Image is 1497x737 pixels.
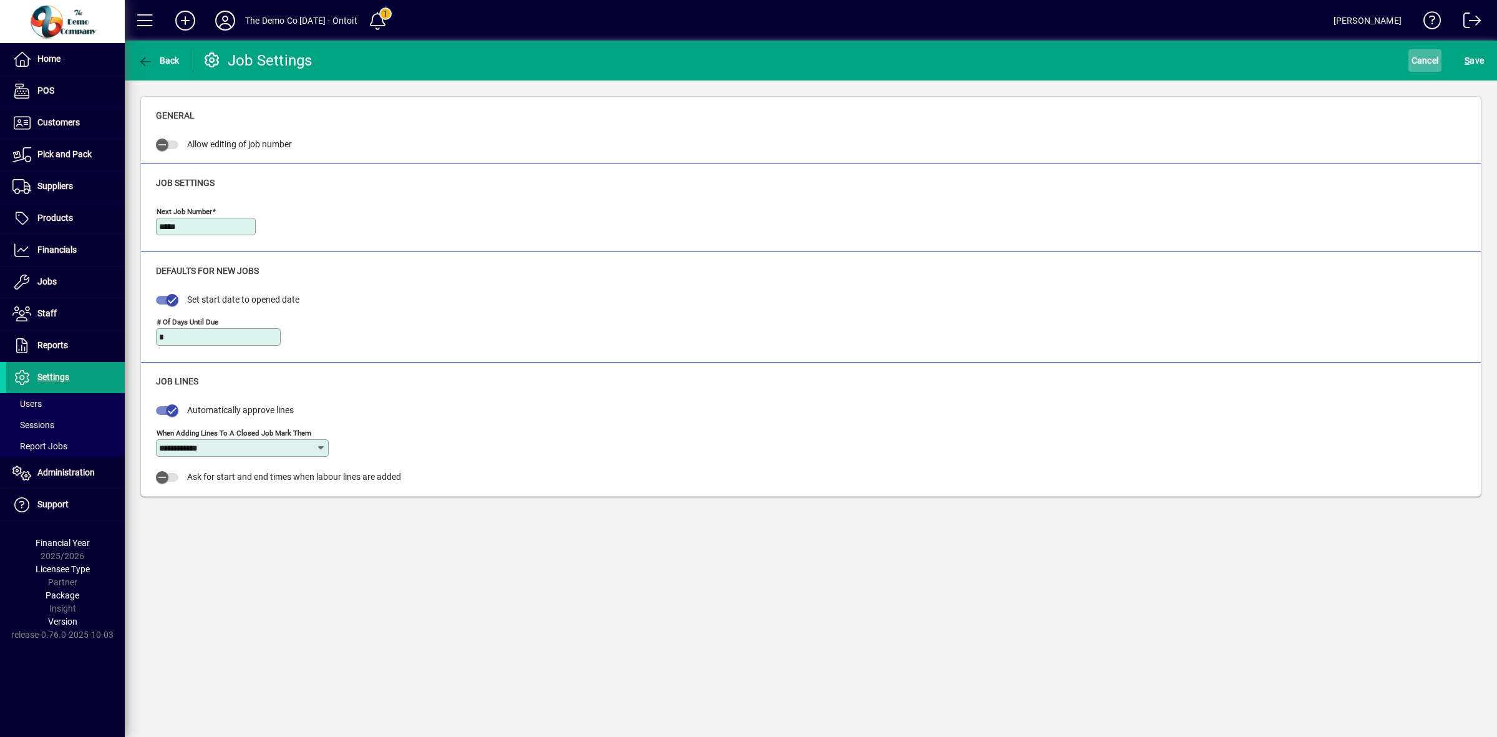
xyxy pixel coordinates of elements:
span: Ask for start and end times when labour lines are added [187,472,401,482]
button: Cancel [1408,49,1442,72]
span: Job Lines [156,376,198,386]
span: Sessions [12,420,54,430]
span: Cancel [1412,51,1439,71]
span: Set start date to opened date [187,295,299,305]
a: Suppliers [6,171,125,202]
mat-label: # of days until due [157,318,218,326]
a: Financials [6,235,125,266]
a: Sessions [6,414,125,436]
a: Home [6,44,125,75]
button: Save [1461,49,1487,72]
span: Suppliers [37,181,73,191]
a: Knowledge Base [1414,2,1441,43]
a: Staff [6,298,125,329]
span: Staff [37,308,57,318]
span: Pick and Pack [37,149,92,159]
a: Customers [6,107,125,139]
div: [PERSON_NAME] [1334,11,1402,31]
span: Support [37,499,69,509]
span: Users [12,399,42,409]
span: Home [37,54,61,64]
span: Reports [37,340,68,350]
a: Products [6,203,125,234]
a: Pick and Pack [6,139,125,170]
span: Automatically approve lines [187,405,294,415]
span: Allow editing of job number [187,139,292,149]
mat-label: When adding lines to a closed job mark them [157,428,311,437]
span: Jobs [37,276,57,286]
span: General [156,110,195,120]
span: Products [37,213,73,223]
a: Support [6,489,125,520]
a: Report Jobs [6,436,125,457]
button: Back [135,49,183,72]
span: S [1465,56,1470,66]
span: Report Jobs [12,441,67,451]
a: Reports [6,330,125,361]
span: Customers [37,117,80,127]
span: ave [1465,51,1484,71]
span: Defaults for New Jobs [156,266,259,276]
a: POS [6,76,125,107]
button: Profile [205,9,245,32]
span: Settings [37,372,69,382]
a: Administration [6,457,125,489]
mat-label: Next Job number [157,207,212,215]
span: Financials [37,245,77,255]
span: Job Settings [156,178,215,188]
button: Add [165,9,205,32]
span: Back [138,56,180,66]
a: Users [6,393,125,414]
span: Licensee Type [36,564,90,574]
span: Version [48,617,77,627]
a: Logout [1454,2,1481,43]
span: Administration [37,467,95,477]
a: Jobs [6,266,125,298]
span: POS [37,85,54,95]
div: The Demo Co [DATE] - Ontoit [245,11,357,31]
app-page-header-button: Back [125,49,193,72]
div: Job Settings [203,51,312,71]
span: Package [46,590,79,600]
span: Financial Year [36,538,90,548]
